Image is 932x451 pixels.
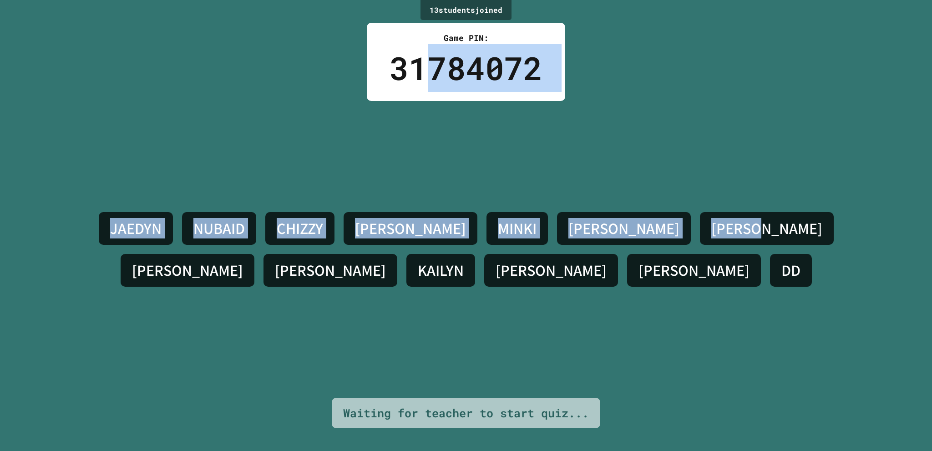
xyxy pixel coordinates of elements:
[277,219,323,238] h4: CHIZZY
[193,219,245,238] h4: NUBAID
[390,44,542,92] div: 31784072
[132,261,243,280] h4: [PERSON_NAME]
[781,261,800,280] h4: DD
[638,261,750,280] h4: [PERSON_NAME]
[275,261,386,280] h4: [PERSON_NAME]
[390,32,542,44] div: Game PIN:
[343,405,589,422] div: Waiting for teacher to start quiz...
[568,219,679,238] h4: [PERSON_NAME]
[418,261,464,280] h4: KAILYN
[110,219,162,238] h4: JAEDYN
[496,261,607,280] h4: [PERSON_NAME]
[355,219,466,238] h4: [PERSON_NAME]
[498,219,537,238] h4: MINKI
[711,219,822,238] h4: [PERSON_NAME]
